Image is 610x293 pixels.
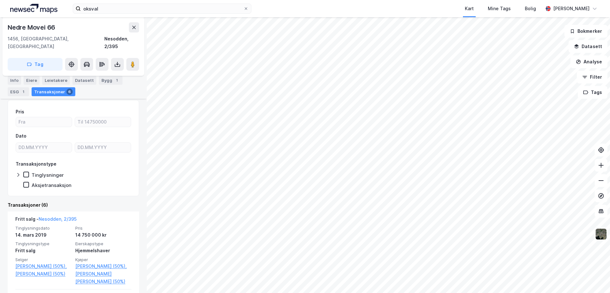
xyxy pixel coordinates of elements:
[42,76,70,85] div: Leietakere
[39,216,77,222] a: Nesodden, 2/395
[75,241,131,247] span: Eierskapstype
[15,247,71,254] div: Fritt salg
[75,143,131,152] input: DD.MM.YYYY
[595,228,607,240] img: 9k=
[75,262,131,270] a: [PERSON_NAME] (50%),
[8,87,29,96] div: ESG
[578,86,607,99] button: Tags
[114,77,120,83] div: 1
[16,160,56,168] div: Transaksjonstype
[75,225,131,231] span: Pris
[16,108,24,116] div: Pris
[66,89,73,95] div: 6
[32,87,75,96] div: Transaksjoner
[578,262,610,293] iframe: Chat Widget
[75,257,131,262] span: Kjøper
[15,257,71,262] span: Selger
[525,5,536,12] div: Bolig
[15,231,71,239] div: 14. mars 2019
[24,76,40,85] div: Eiere
[8,76,21,85] div: Info
[570,55,607,68] button: Analyse
[15,225,71,231] span: Tinglysningsdato
[32,172,64,178] div: Tinglysninger
[99,76,123,85] div: Bygg
[16,132,26,140] div: Dato
[75,117,131,127] input: Til 14750000
[465,5,474,12] div: Kart
[16,143,72,152] input: DD.MM.YYYY
[8,201,139,209] div: Transaksjoner (6)
[15,241,71,247] span: Tinglysningstype
[488,5,511,12] div: Mine Tags
[75,247,131,254] div: Hjemmelshaver
[16,117,72,127] input: Fra
[81,4,243,13] input: Søk på adresse, matrikkel, gårdeiere, leietakere eller personer
[104,35,139,50] div: Nesodden, 2/395
[72,76,96,85] div: Datasett
[564,25,607,38] button: Bokmerker
[8,22,56,32] div: Nedre Movei 66
[8,58,63,71] button: Tag
[75,270,131,285] a: [PERSON_NAME] [PERSON_NAME] (50%)
[15,262,71,270] a: [PERSON_NAME] (50%),
[577,71,607,83] button: Filter
[8,35,104,50] div: 1456, [GEOGRAPHIC_DATA], [GEOGRAPHIC_DATA]
[20,89,26,95] div: 1
[553,5,590,12] div: [PERSON_NAME]
[32,182,71,188] div: Aksjetransaksjon
[15,215,77,225] div: Fritt salg -
[569,40,607,53] button: Datasett
[15,270,71,278] a: [PERSON_NAME] (50%)
[578,262,610,293] div: Kontrollprogram for chat
[75,231,131,239] div: 14 750 000 kr
[10,4,57,13] img: logo.a4113a55bc3d86da70a041830d287a7e.svg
